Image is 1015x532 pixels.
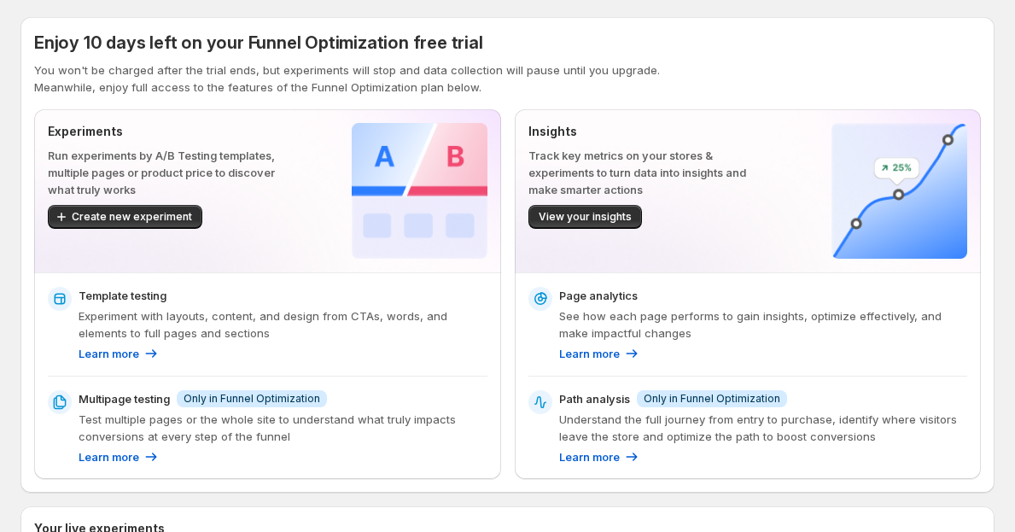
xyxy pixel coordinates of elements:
[79,448,139,465] p: Learn more
[48,147,297,198] p: Run experiments by A/B Testing templates, multiple pages or product price to discover what truly ...
[644,392,780,406] span: Only in Funnel Optimization
[559,448,620,465] p: Learn more
[559,390,630,407] p: Path analysis
[559,345,640,362] a: Learn more
[79,411,487,445] p: Test multiple pages or the whole site to understand what truly impacts conversions at every step ...
[539,210,632,224] span: View your insights
[528,123,778,140] p: Insights
[184,392,320,406] span: Only in Funnel Optimization
[559,307,968,342] p: See how each page performs to gain insights, optimize effectively, and make impactful changes
[79,345,139,362] p: Learn more
[528,147,778,198] p: Track key metrics on your stores & experiments to turn data into insights and make smarter actions
[559,411,968,445] p: Understand the full journey from entry to purchase, identify where visitors leave the store and o...
[352,123,487,259] img: Experiments
[34,79,981,96] p: Meanwhile, enjoy full access to the features of the Funnel Optimization plan below.
[72,210,192,224] span: Create new experiment
[48,123,297,140] p: Experiments
[559,448,640,465] a: Learn more
[559,345,620,362] p: Learn more
[79,287,166,304] p: Template testing
[34,61,981,79] p: You won't be charged after the trial ends, but experiments will stop and data collection will pau...
[48,205,202,229] button: Create new experiment
[79,345,160,362] a: Learn more
[79,390,170,407] p: Multipage testing
[34,32,483,53] span: Enjoy 10 days left on your Funnel Optimization free trial
[831,123,967,259] img: Insights
[528,205,642,229] button: View your insights
[559,287,638,304] p: Page analytics
[79,448,160,465] a: Learn more
[79,307,487,342] p: Experiment with layouts, content, and design from CTAs, words, and elements to full pages and sec...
